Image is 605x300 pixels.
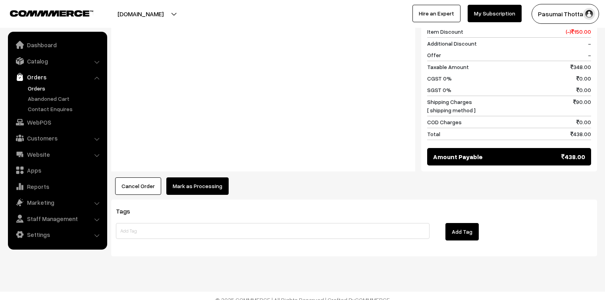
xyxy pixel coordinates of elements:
span: Additional Discount [427,39,477,48]
input: Add Tag [116,223,430,239]
a: Orders [10,70,104,84]
span: 90.00 [573,98,591,114]
span: 0.00 [576,118,591,126]
a: Apps [10,163,104,177]
a: Website [10,147,104,162]
a: Abandoned Cart [26,94,104,103]
span: Offer [427,51,441,59]
span: Shipping Charges [ shipping method ] [427,98,476,114]
span: Amount Payable [433,152,483,162]
button: [DOMAIN_NAME] [90,4,191,24]
span: COD Charges [427,118,462,126]
a: Contact Enquires [26,105,104,113]
a: Marketing [10,195,104,210]
a: My Subscription [468,5,522,22]
a: Catalog [10,54,104,68]
a: Settings [10,227,104,242]
a: WebPOS [10,115,104,129]
span: 348.00 [570,63,591,71]
a: Reports [10,179,104,194]
span: 0.00 [576,74,591,83]
button: Add Tag [445,223,479,240]
span: Tags [116,207,140,215]
span: 438.00 [561,152,585,162]
span: 438.00 [570,130,591,138]
span: SGST 0% [427,86,451,94]
a: Dashboard [10,38,104,52]
span: - [588,51,591,59]
img: user [583,8,595,20]
span: (-) 150.00 [566,27,591,36]
a: Hire an Expert [412,5,460,22]
a: Customers [10,131,104,145]
span: Item Discount [427,27,463,36]
a: Staff Management [10,212,104,226]
span: - [588,39,591,48]
img: COMMMERCE [10,10,93,16]
button: Cancel Order [115,177,161,195]
a: Orders [26,84,104,92]
button: Mark as Processing [166,177,229,195]
button: Pasumai Thotta… [532,4,599,24]
span: CGST 0% [427,74,452,83]
span: Taxable Amount [427,63,469,71]
span: 0.00 [576,86,591,94]
span: Total [427,130,440,138]
a: COMMMERCE [10,8,79,17]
